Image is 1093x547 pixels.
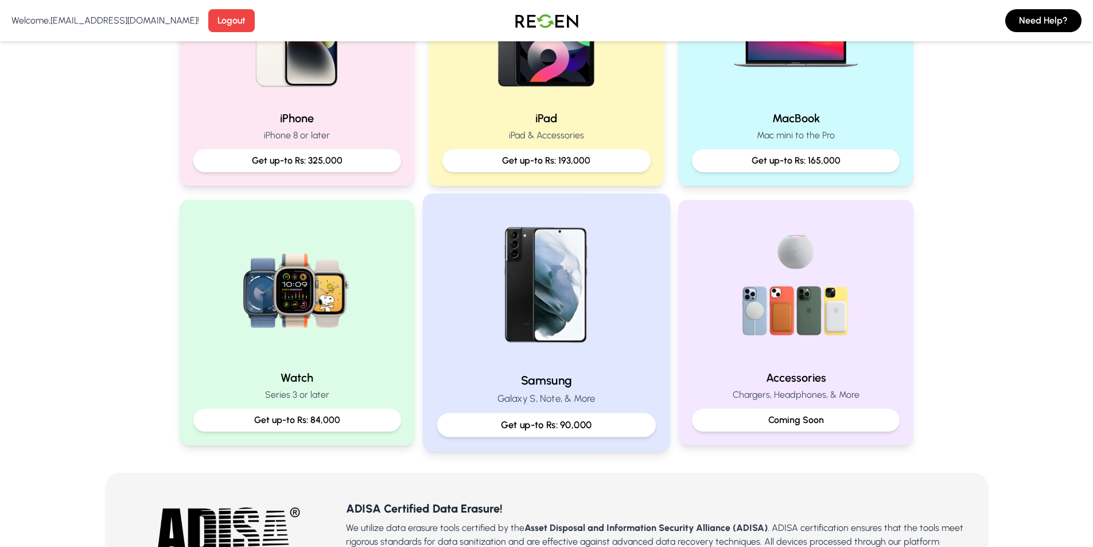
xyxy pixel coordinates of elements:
[692,129,900,142] p: Mac mini to the Pro
[437,372,656,389] h2: Samsung
[193,370,402,386] h2: Watch
[722,214,869,360] img: Accessories
[442,129,651,142] p: iPad & Accessories
[193,129,402,142] p: iPhone 8 or later
[507,5,587,37] img: Logo
[193,388,402,402] p: Series 3 or later
[346,501,969,517] h3: ADISA Certified Data Erasure!
[193,110,402,126] h2: iPhone
[452,154,641,168] p: Get up-to Rs: 193,000
[701,413,891,427] p: Coming Soon
[1005,9,1082,32] button: Need Help?
[692,370,900,386] h2: Accessories
[524,522,768,533] b: Asset Disposal and Information Security Alliance (ADISA)
[224,214,371,360] img: Watch
[469,208,624,363] img: Samsung
[437,391,656,406] p: Galaxy S, Note, & More
[701,154,891,168] p: Get up-to Rs: 165,000
[442,110,651,126] h2: iPad
[11,14,199,28] p: Welcome, [EMAIL_ADDRESS][DOMAIN_NAME] !
[203,413,392,427] p: Get up-to Rs: 84,000
[692,110,900,126] h2: MacBook
[203,154,392,168] p: Get up-to Rs: 325,000
[692,388,900,402] p: Chargers, Headphones, & More
[447,418,646,432] p: Get up-to Rs: 90,000
[208,9,255,32] button: Logout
